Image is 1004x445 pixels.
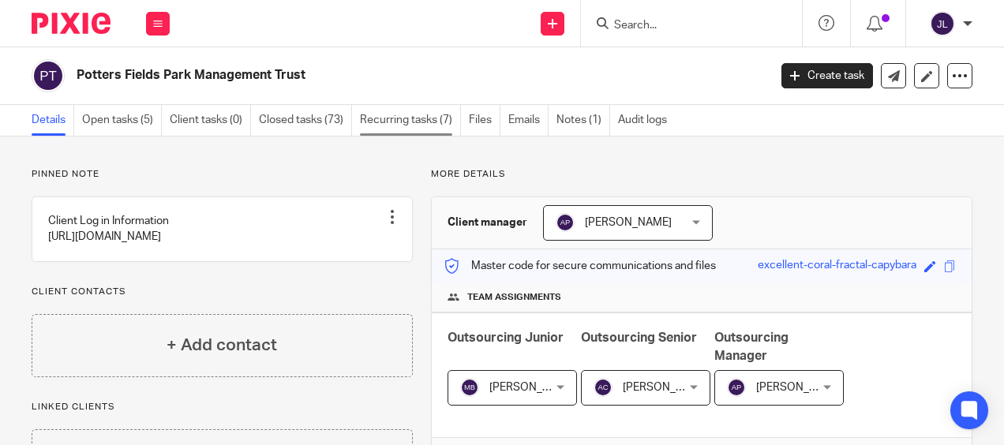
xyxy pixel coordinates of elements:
[756,382,843,393] span: [PERSON_NAME]
[82,105,162,136] a: Open tasks (5)
[431,168,972,181] p: More details
[714,331,789,362] span: Outsourcing Manager
[556,105,610,136] a: Notes (1)
[585,217,672,228] span: [PERSON_NAME]
[618,105,675,136] a: Audit logs
[460,378,479,397] img: svg%3E
[727,378,746,397] img: svg%3E
[623,382,710,393] span: [PERSON_NAME]
[360,105,461,136] a: Recurring tasks (7)
[32,105,74,136] a: Details
[444,258,716,274] p: Master code for secure communications and files
[167,333,277,357] h4: + Add contact
[32,168,413,181] p: Pinned note
[781,63,873,88] a: Create task
[613,19,755,33] input: Search
[594,378,613,397] img: svg%3E
[489,382,576,393] span: [PERSON_NAME]
[556,213,575,232] img: svg%3E
[259,105,352,136] a: Closed tasks (73)
[77,67,621,84] h2: Potters Fields Park Management Trust
[758,257,916,275] div: excellent-coral-fractal-capybara
[930,11,955,36] img: svg%3E
[581,331,697,344] span: Outsourcing Senior
[448,215,527,230] h3: Client manager
[508,105,549,136] a: Emails
[469,105,500,136] a: Files
[32,286,413,298] p: Client contacts
[32,401,413,413] p: Linked clients
[448,331,564,344] span: Outsourcing Junior
[170,105,251,136] a: Client tasks (0)
[467,291,561,304] span: Team assignments
[32,59,65,92] img: svg%3E
[32,13,111,34] img: Pixie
